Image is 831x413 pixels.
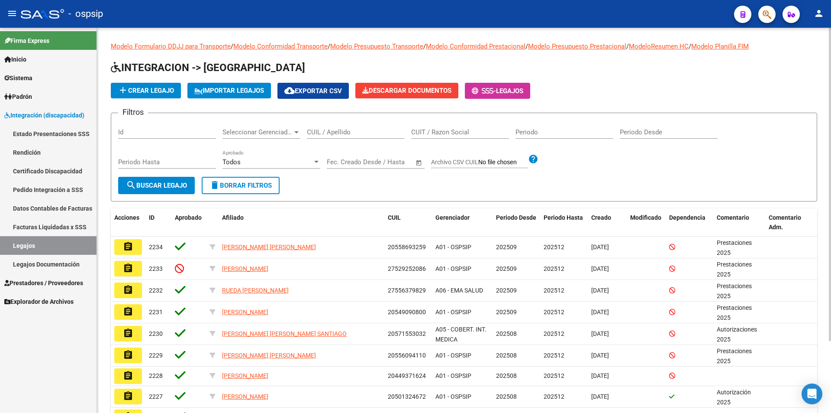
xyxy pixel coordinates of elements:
span: 2233 [149,265,163,272]
span: Prestaciones 2025 [717,283,752,299]
span: 202509 [496,287,517,294]
button: Buscar Legajo [118,177,195,194]
datatable-header-cell: Modificado [627,208,666,237]
a: Modelo Presupuesto Transporte [330,42,423,50]
span: IMPORTAR LEGAJOS [194,87,264,94]
span: A01 - OSPSIP [435,265,471,272]
span: Borrar Filtros [209,182,272,189]
datatable-header-cell: Creado [588,208,627,237]
mat-icon: assignment [123,391,133,401]
span: 2228 [149,372,163,379]
span: Afiliado [222,214,244,221]
span: 2232 [149,287,163,294]
span: 20501324672 [388,393,426,400]
span: Prestaciones 2025 [717,304,752,321]
datatable-header-cell: Comentario [713,208,765,237]
span: [PERSON_NAME] [222,372,268,379]
datatable-header-cell: Periodo Desde [493,208,540,237]
span: 202508 [496,330,517,337]
span: 20571553032 [388,330,426,337]
span: Autorización 2025 [717,389,751,406]
span: 202512 [544,330,564,337]
span: 202509 [496,244,517,250]
input: Fecha inicio [327,158,362,166]
mat-icon: assignment [123,328,133,338]
a: Modelo Conformidad Transporte [233,42,328,50]
span: Autorizaciones 2025 [717,326,757,343]
span: Descargar Documentos [362,87,451,94]
span: 202512 [544,309,564,315]
span: 202512 [544,244,564,250]
span: 202512 [544,352,564,359]
span: 202512 [544,287,564,294]
span: [PERSON_NAME] [PERSON_NAME] SANTIAGO [222,330,347,337]
span: Sistema [4,73,32,83]
button: Descargar Documentos [355,83,458,98]
span: A06 - EMA SALUD [435,287,483,294]
button: -Legajos [465,83,530,99]
span: Acciones [114,214,139,221]
span: 2234 [149,244,163,250]
span: Gerenciador [435,214,470,221]
span: Integración (discapacidad) [4,111,84,120]
span: INTEGRACION -> [GEOGRAPHIC_DATA] [111,62,305,74]
span: Archivo CSV CUIL [431,159,478,166]
span: 2230 [149,330,163,337]
span: [DATE] [591,330,609,337]
span: Firma Express [4,36,49,46]
span: Dependencia [669,214,705,221]
span: Periodo Desde [496,214,536,221]
span: CUIL [388,214,401,221]
span: Prestaciones 2025 [717,239,752,256]
a: Modelo Presupuesto Prestacional [528,42,626,50]
button: Exportar CSV [277,83,349,99]
button: Borrar Filtros [202,177,280,194]
a: ModeloResumen HC [629,42,689,50]
datatable-header-cell: CUIL [384,208,432,237]
span: Periodo Hasta [544,214,583,221]
mat-icon: assignment [123,285,133,295]
span: [DATE] [591,309,609,315]
span: Comentario Adm. [769,214,801,231]
span: 202512 [544,265,564,272]
span: RUEDA [PERSON_NAME] [222,287,289,294]
span: [DATE] [591,244,609,250]
mat-icon: delete [209,180,220,190]
span: [PERSON_NAME] [222,393,268,400]
span: 2231 [149,309,163,315]
span: Prestaciones 2025 [717,348,752,364]
span: [PERSON_NAME] [PERSON_NAME] [222,244,316,250]
span: Modificado [630,214,661,221]
span: 202512 [544,372,564,379]
span: Padrón [4,92,32,101]
span: [PERSON_NAME] [PERSON_NAME] [222,352,316,359]
mat-icon: assignment [123,263,133,273]
span: 27529252086 [388,265,426,272]
button: Crear Legajo [111,83,181,98]
mat-icon: menu [7,8,17,19]
mat-icon: person [814,8,824,19]
span: Comentario [717,214,749,221]
h3: Filtros [118,106,148,118]
span: ID [149,214,155,221]
button: IMPORTAR LEGAJOS [187,83,271,98]
datatable-header-cell: Aprobado [171,208,206,237]
span: A01 - OSPSIP [435,244,471,250]
span: [DATE] [591,265,609,272]
datatable-header-cell: ID [145,208,171,237]
span: 20556094110 [388,352,426,359]
mat-icon: add [118,85,128,95]
span: 20449371624 [388,372,426,379]
span: - [472,87,496,95]
datatable-header-cell: Afiliado [219,208,384,237]
mat-icon: assignment [123,306,133,317]
span: Inicio [4,55,26,64]
button: Open calendar [414,158,424,168]
mat-icon: help [528,154,538,164]
span: Prestaciones 2025 [717,261,752,278]
input: Fecha fin [370,158,412,166]
span: Todos [222,158,241,166]
datatable-header-cell: Acciones [111,208,145,237]
span: A05 - COBERT. INT. MEDICA [435,326,486,343]
span: A01 - OSPSIP [435,372,471,379]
